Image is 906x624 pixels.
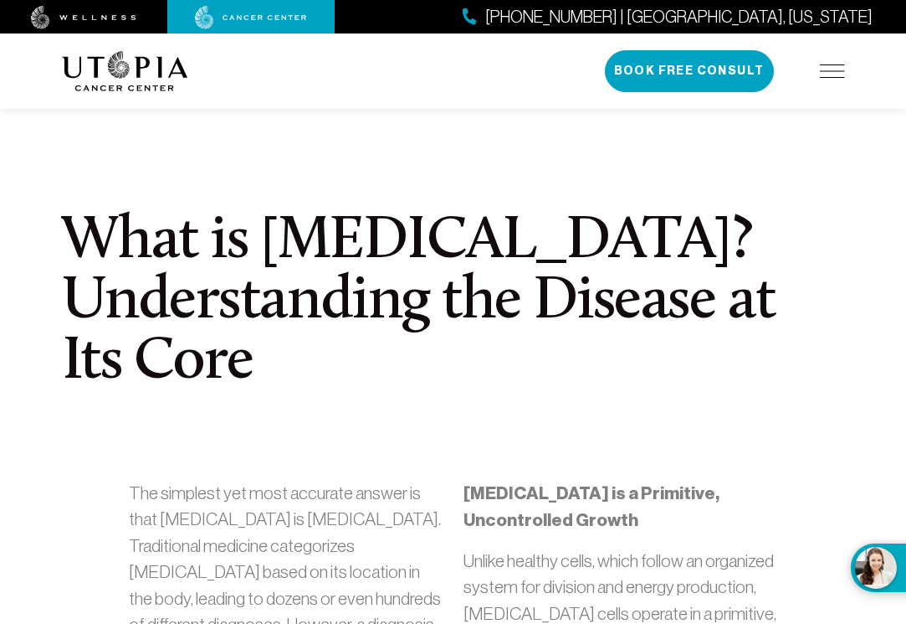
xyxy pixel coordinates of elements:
[463,5,873,29] a: [PHONE_NUMBER] | [GEOGRAPHIC_DATA], [US_STATE]
[62,212,845,393] h1: What is [MEDICAL_DATA]? Understanding the Disease at Its Core
[605,50,774,92] button: Book Free Consult
[485,5,873,29] span: [PHONE_NUMBER] | [GEOGRAPHIC_DATA], [US_STATE]
[820,64,845,78] img: icon-hamburger
[31,6,136,29] img: wellness
[463,482,719,532] strong: [MEDICAL_DATA] is a Primitive, Uncontrolled Growth
[195,6,307,29] img: cancer center
[62,51,188,91] img: logo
